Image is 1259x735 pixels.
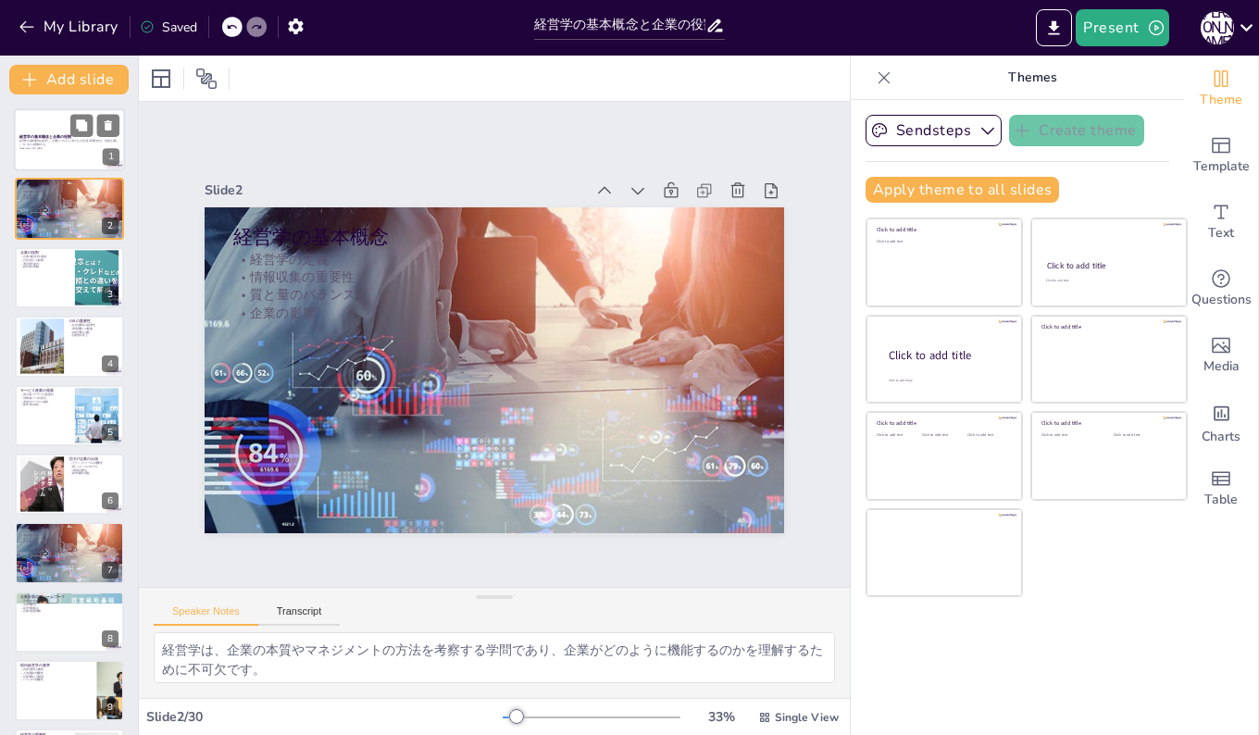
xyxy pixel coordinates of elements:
[1208,223,1234,243] span: Text
[69,330,118,334] p: 持続可能な成長
[20,190,118,193] p: 情報収集の重要性
[20,181,118,187] p: 経営学の基本概念
[69,334,118,338] p: 信頼性の向上
[20,400,69,404] p: 多様なサービスの提供
[1203,356,1240,377] span: Media
[967,433,1009,438] div: Click to add text
[15,454,124,515] div: 6
[866,177,1059,203] button: Apply theme to all slides
[20,541,118,544] p: 方向性の指針
[20,609,118,613] p: 企業の活動理解
[430,71,705,532] p: 経営学の定義
[14,12,126,42] button: My Library
[69,328,118,331] p: 環境問題への配慮
[1184,455,1258,522] div: Add a table
[20,594,118,600] p: 企業分類のフレームワーク
[20,675,92,679] p: 外部環境との関係
[922,433,964,438] div: Click to add text
[699,708,743,726] div: 33 %
[1191,290,1252,310] span: Questions
[102,492,118,509] div: 6
[15,178,124,239] div: 2
[877,433,918,438] div: Click to add text
[102,630,118,647] div: 8
[20,603,118,606] p: 法律的観点
[69,468,118,472] p: IT技術の進化
[1184,255,1258,322] div: Get real-time input from your audience
[20,537,118,541] p: モチベーションの向上
[20,534,118,538] p: 価値観の形成
[102,286,118,303] div: 3
[1184,322,1258,389] div: Add images, graphics, shapes or video
[20,265,69,268] p: 経営学の理解
[69,472,118,476] p: 競争環境の変化
[9,65,129,94] button: Add slide
[102,562,118,579] div: 7
[15,660,124,721] div: 9
[102,218,118,234] div: 2
[195,68,218,90] span: Position
[877,419,1009,427] div: Click to add title
[20,663,92,668] p: 現代経営学の基準
[20,606,118,610] p: 経営学的観点
[69,462,118,466] p: プラットフォームの重要性
[1201,9,1234,46] button: [PERSON_NAME]
[1202,427,1240,447] span: Charts
[20,186,118,190] p: 経営学の定義
[1041,419,1174,427] div: Click to add title
[15,385,124,446] div: 5
[20,388,69,393] p: サービス産業の発展
[19,140,119,146] p: 経営学の基本概念を探求し、企業がどのように私たちの生活に影響を与え、役割を果たしているかを理解する。
[1009,115,1144,146] button: Create theme
[1184,56,1258,122] div: Change the overall theme
[1047,260,1170,271] div: Click to add title
[534,12,706,39] input: Insert title
[20,599,118,603] p: 所有者の観点
[1041,323,1174,330] div: Click to add title
[15,316,124,377] div: 4
[1193,156,1250,177] span: Template
[1184,389,1258,455] div: Add charts and graphs
[15,247,124,308] div: 3
[877,226,1009,233] div: Click to add title
[102,699,118,716] div: 9
[415,81,691,542] p: 情報収集の重要性
[889,378,1005,382] div: Click to add body
[102,355,118,372] div: 4
[140,19,197,36] div: Saved
[69,324,118,328] p: 社会的責任の必要性
[1204,490,1238,510] span: Table
[69,456,118,462] p: 巨大IT企業の台頭
[69,465,118,468] p: 新しいビジネスモデル
[102,424,118,441] div: 5
[1114,433,1172,438] div: Click to add text
[103,149,119,166] div: 1
[383,98,659,559] p: 企業の影響
[899,56,1166,100] p: Themes
[19,134,72,139] strong: 経営学の基本概念と企業の役割
[20,193,118,196] p: 質と量のバランス
[154,632,835,683] textarea: 経営学は、企業の本質やマネジメントの方法を考察する学問であり、企業がどのように機能するのかを理解するために不可欠です。 情報収集は、企業の活動を理解するための出発点です。新聞や雑誌、テレビなどか...
[20,392,69,396] p: 質の高いサービスの必要性
[69,318,118,324] p: CSRの重要性
[866,115,1002,146] button: Sendsteps
[154,605,258,626] button: Speaker Notes
[70,114,93,136] button: Duplicate Slide
[1041,433,1100,438] div: Click to add text
[20,258,69,262] p: 日常生活への影響
[20,671,92,675] p: 人的資源の重要性
[15,522,124,583] div: 7
[20,262,69,266] p: 選択肢の提供
[15,592,124,653] div: 8
[20,255,69,258] p: 企業の提供する価値
[775,710,839,725] span: Single View
[1200,90,1242,110] span: Theme
[1046,279,1169,283] div: Click to add text
[475,12,679,350] div: Slide 2
[1036,9,1072,46] button: Export to PowerPoint
[877,240,1009,244] div: Click to add text
[20,668,92,672] p: 内部合理性の重視
[19,146,119,150] p: Generated with [URL]
[20,526,118,531] p: 経営理念の重要性
[399,90,675,551] p: 質と量のバランス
